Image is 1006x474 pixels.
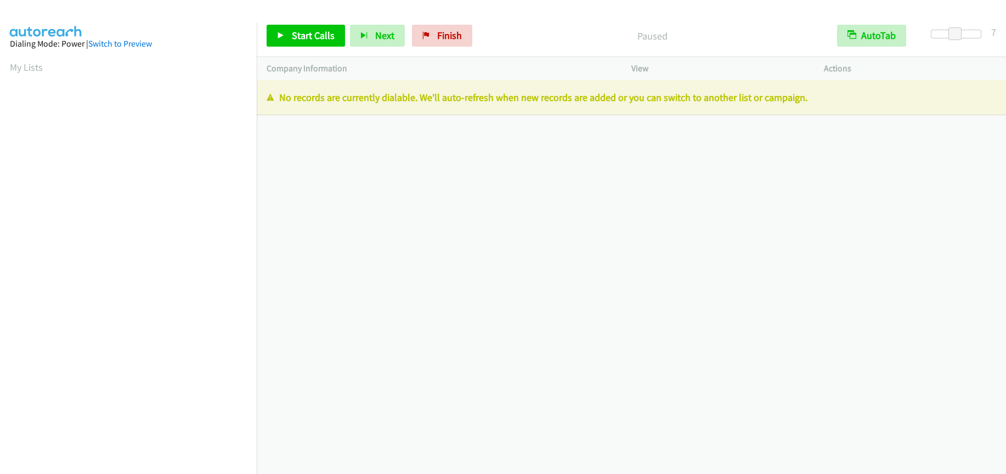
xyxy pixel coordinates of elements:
span: Start Calls [292,29,335,42]
a: Finish [412,25,472,47]
p: Actions [824,62,997,75]
a: My Lists [10,61,43,74]
p: Company Information [267,62,612,75]
iframe: Resource Center [974,193,1006,280]
a: Start Calls [267,25,345,47]
span: Next [375,29,394,42]
div: Dialing Mode: Power | [10,37,247,50]
button: Next [350,25,405,47]
p: No records are currently dialable. We'll auto-refresh when new records are added or you can switc... [267,90,996,105]
p: View [631,62,804,75]
a: Switch to Preview [88,38,152,49]
div: 7 [991,25,996,39]
span: Finish [437,29,462,42]
button: AutoTab [837,25,906,47]
p: Paused [487,29,817,43]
